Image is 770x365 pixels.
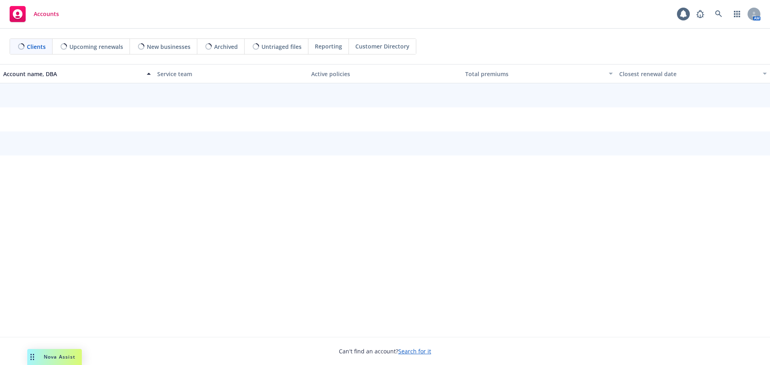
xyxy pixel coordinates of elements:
[711,6,727,22] a: Search
[398,347,431,355] a: Search for it
[214,42,238,51] span: Archived
[462,64,616,83] button: Total premiums
[729,6,745,22] a: Switch app
[261,42,302,51] span: Untriaged files
[6,3,62,25] a: Accounts
[692,6,708,22] a: Report a Bug
[315,42,342,50] span: Reporting
[616,64,770,83] button: Closest renewal date
[311,70,459,78] div: Active policies
[308,64,462,83] button: Active policies
[465,70,604,78] div: Total premiums
[619,70,758,78] div: Closest renewal date
[44,353,75,360] span: Nova Assist
[157,70,305,78] div: Service team
[27,42,46,51] span: Clients
[355,42,409,50] span: Customer Directory
[339,347,431,355] span: Can't find an account?
[69,42,123,51] span: Upcoming renewals
[154,64,308,83] button: Service team
[27,349,37,365] div: Drag to move
[3,70,142,78] div: Account name, DBA
[34,11,59,17] span: Accounts
[147,42,190,51] span: New businesses
[27,349,82,365] button: Nova Assist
